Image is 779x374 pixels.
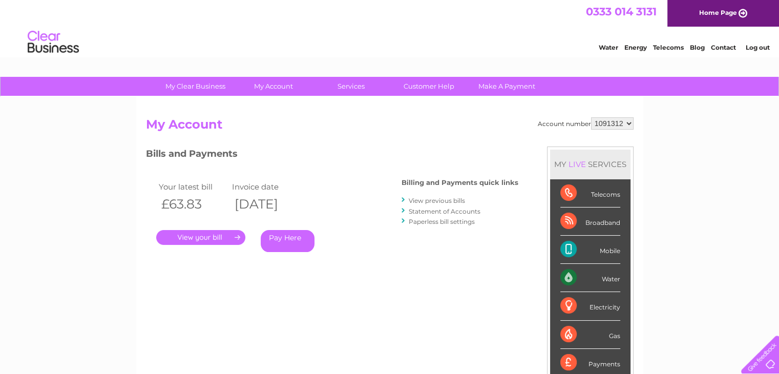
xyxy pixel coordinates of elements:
[711,44,736,51] a: Contact
[156,230,245,245] a: .
[624,44,647,51] a: Energy
[156,180,230,194] td: Your latest bill
[146,147,518,164] h3: Bills and Payments
[653,44,684,51] a: Telecoms
[27,27,79,58] img: logo.png
[690,44,705,51] a: Blog
[156,194,230,215] th: £63.83
[745,44,769,51] a: Log out
[261,230,314,252] a: Pay Here
[465,77,549,96] a: Make A Payment
[146,117,634,137] h2: My Account
[560,292,620,320] div: Electricity
[309,77,393,96] a: Services
[538,117,634,130] div: Account number
[148,6,632,50] div: Clear Business is a trading name of Verastar Limited (registered in [GEOGRAPHIC_DATA] No. 3667643...
[560,179,620,207] div: Telecoms
[231,77,315,96] a: My Account
[560,321,620,349] div: Gas
[409,207,480,215] a: Statement of Accounts
[409,197,465,204] a: View previous bills
[409,218,475,225] a: Paperless bill settings
[402,179,518,186] h4: Billing and Payments quick links
[560,236,620,264] div: Mobile
[599,44,618,51] a: Water
[566,159,588,169] div: LIVE
[229,194,303,215] th: [DATE]
[153,77,238,96] a: My Clear Business
[229,180,303,194] td: Invoice date
[560,207,620,236] div: Broadband
[560,264,620,292] div: Water
[550,150,630,179] div: MY SERVICES
[586,5,657,18] a: 0333 014 3131
[387,77,471,96] a: Customer Help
